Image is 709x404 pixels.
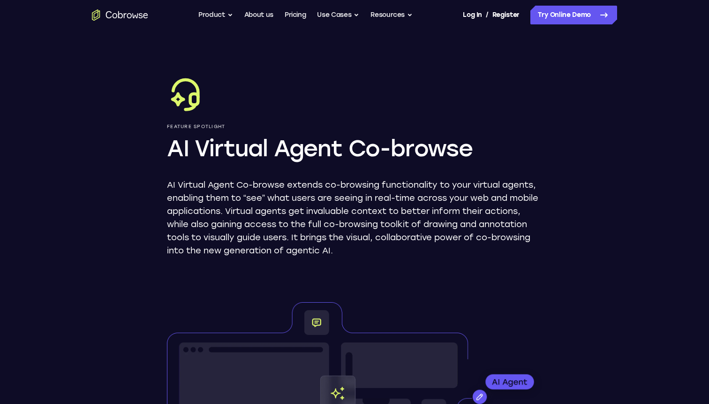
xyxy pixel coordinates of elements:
a: Pricing [285,6,306,24]
a: Log In [463,6,482,24]
a: Try Online Demo [530,6,617,24]
button: Use Cases [317,6,359,24]
p: Feature Spotlight [167,124,542,130]
button: Resources [370,6,413,24]
a: Go to the home page [92,9,148,21]
a: About us [244,6,273,24]
img: AI Virtual Agent Co-browse [167,75,204,113]
button: Product [198,6,233,24]
a: Register [492,6,520,24]
span: / [486,9,489,21]
h1: AI Virtual Agent Co-browse [167,133,542,163]
p: AI Virtual Agent Co-browse extends co-browsing functionality to your virtual agents, enabling the... [167,178,542,257]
